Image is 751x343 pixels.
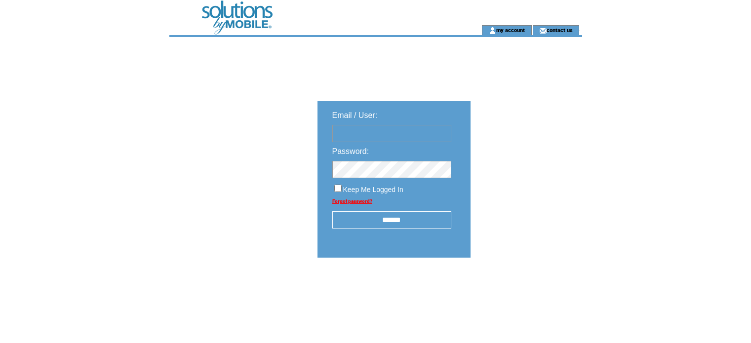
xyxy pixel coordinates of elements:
img: contact_us_icon.gif [539,27,547,35]
img: account_icon.gif [489,27,496,35]
span: Password: [332,147,369,155]
span: Keep Me Logged In [343,186,403,193]
a: my account [496,27,525,33]
a: Forgot password? [332,198,372,204]
a: contact us [547,27,573,33]
span: Email / User: [332,111,378,119]
img: transparent.png [499,282,549,295]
